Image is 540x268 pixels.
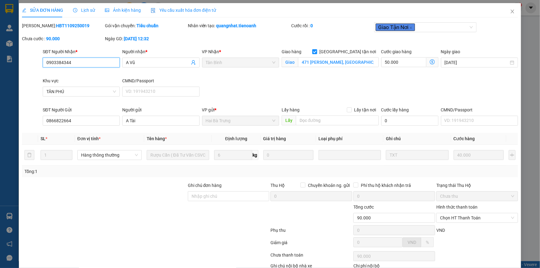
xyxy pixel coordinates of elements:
span: Cước hàng [454,136,475,141]
div: Người gửi [122,106,199,113]
input: Cước lấy hàng [381,116,438,126]
button: Close [504,3,521,20]
input: Giao tận nơi [298,57,379,67]
span: Giao hàng [282,49,301,54]
span: Giao [282,57,298,67]
span: close [409,26,413,29]
span: VND [436,228,445,233]
span: VP Nhận [202,49,219,54]
div: [PERSON_NAME]: [22,22,104,29]
span: Định lượng [225,136,247,141]
b: 0 [310,23,313,28]
span: Ảnh kiện hàng [105,8,141,13]
input: Ghi chú đơn hàng [188,191,270,201]
button: delete [24,150,34,160]
span: Yêu cầu xuất hóa đơn điện tử [151,8,216,13]
span: close [510,9,515,14]
b: Tiêu chuẩn [136,23,158,28]
div: CMND/Passport [122,77,199,84]
label: Ngày giao [441,49,460,54]
div: Chưa cước : [22,35,104,42]
b: 90.000 [46,36,60,41]
span: Chưa thu [440,192,514,201]
img: icon [151,8,156,13]
span: Tổng cước [353,205,374,210]
span: TÂN PHÚ [46,87,116,96]
input: Dọc đường [296,115,379,125]
button: plus [509,150,516,160]
span: user-add [191,60,196,65]
div: Gói vận chuyển: [105,22,187,29]
span: Lịch sử [73,8,95,13]
span: Thu Hộ [270,183,285,188]
span: Hai Bà Trưng [206,116,275,125]
input: 0 [454,150,504,160]
input: VD: Bàn, Ghế [147,150,209,160]
span: [GEOGRAPHIC_DATA] tận nơi [317,48,379,55]
span: Hàng thông thường [81,150,138,160]
span: SỬA ĐƠN HÀNG [22,8,63,13]
span: Giao Tận Nơi [376,24,415,31]
input: Ngày giao [445,59,509,66]
span: Phí thu hộ khách nhận trả [358,182,413,189]
div: Khu vực [43,77,120,84]
span: Chuyển khoản ng. gửi [305,182,352,189]
div: CMND/Passport [441,106,518,113]
div: Nhân viên tạo: [188,22,290,29]
span: Chọn HT Thanh Toán [440,213,514,223]
th: Ghi chú [383,133,451,145]
b: [DATE] 12:32 [124,36,149,41]
span: Giá trị hàng [263,136,286,141]
span: edit [22,8,26,12]
span: Đơn vị tính [77,136,101,141]
label: Cước lấy hàng [381,107,409,112]
div: Người nhận [122,48,199,55]
b: quangnhat.tienoanh [216,23,257,28]
input: Cước giao hàng [381,57,426,67]
span: Tân Bình [206,58,275,67]
label: Hình thức thanh toán [436,205,477,210]
span: picture [105,8,109,12]
div: Giảm giá [270,239,353,250]
label: Cước giao hàng [381,49,412,54]
span: clock-circle [73,8,77,12]
b: HBT1109250019 [56,23,89,28]
span: % [426,240,429,245]
div: Tổng: 1 [24,168,209,175]
div: Trạng thái Thu Hộ [436,182,518,189]
div: VP gửi [202,106,279,113]
span: Lấy tận nơi [352,106,379,113]
input: Ghi Chú [386,150,448,160]
div: Ngày GD: [105,35,187,42]
label: Ghi chú đơn hàng [188,183,222,188]
span: Lấy [282,115,296,125]
span: Tên hàng [147,136,167,141]
div: Cước rồi : [291,22,373,29]
span: Lấy hàng [282,107,300,112]
th: Loại phụ phí [316,133,383,145]
span: SL [41,136,45,141]
input: 0 [263,150,314,160]
div: Chưa thanh toán [270,252,353,262]
div: SĐT Người Nhận [43,48,120,55]
div: Phụ thu [270,227,353,238]
span: dollar-circle [430,59,435,64]
div: SĐT Người Gửi [43,106,120,113]
span: kg [252,150,258,160]
span: VND [408,240,416,245]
